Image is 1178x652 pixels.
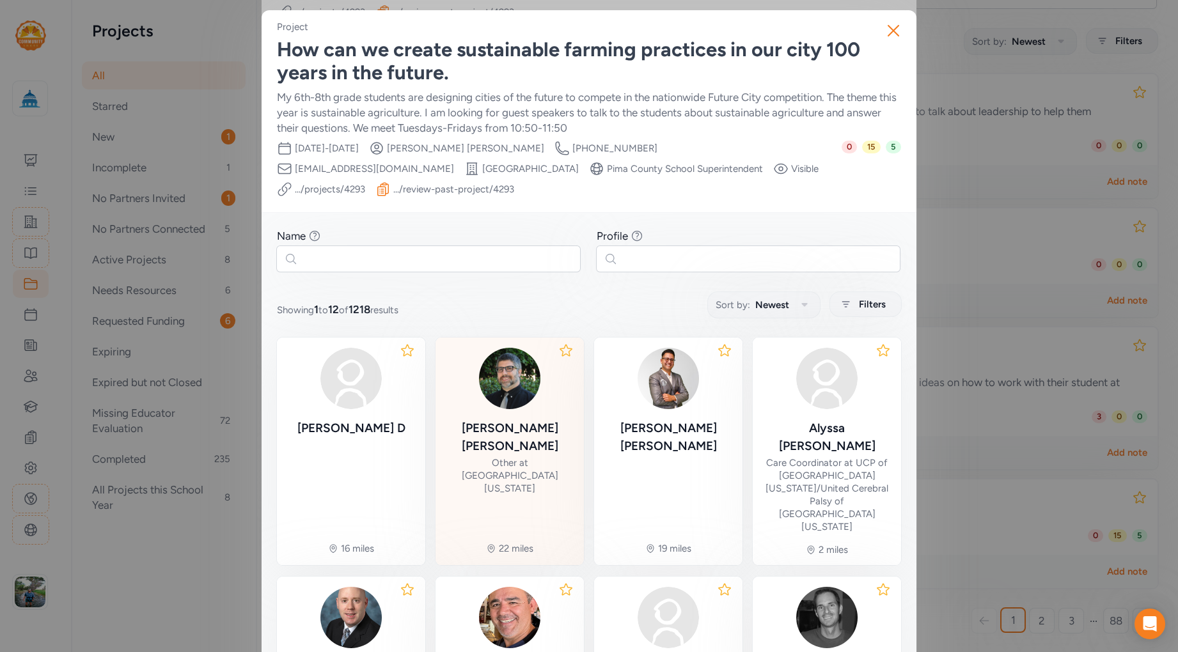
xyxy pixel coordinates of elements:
span: 5 [886,141,901,153]
span: 1218 [349,303,370,316]
span: Filters [859,297,886,312]
div: [PERSON_NAME] [PERSON_NAME] [446,419,574,455]
span: [EMAIL_ADDRESS][DOMAIN_NAME] [295,162,454,175]
img: qdtvqDaMT6ytQclARh4D [479,348,540,409]
img: avatar38fbb18c.svg [796,348,858,409]
img: Mou2w2GRMGQxxhyqxgbS [320,587,382,648]
button: Sort by:Newest [707,291,821,318]
img: nKwRMPIaRJObom85r60Q [479,587,540,648]
span: Showing to of results [277,302,398,317]
div: Alyssa [PERSON_NAME] [763,419,891,455]
img: avatar38fbb18c.svg [638,587,699,648]
div: [PERSON_NAME] D [297,419,405,437]
span: [DATE] - [DATE] [295,142,359,155]
div: How can we create sustainable farming practices in our city 100 years in the future. [277,38,901,84]
a: .../projects/4293 [295,183,365,196]
div: [PERSON_NAME] [PERSON_NAME] [604,419,732,455]
div: Name [277,228,306,244]
span: Sort by: [716,297,750,313]
div: Open Intercom Messenger [1135,609,1165,639]
span: 12 [328,303,339,316]
span: Newest [755,297,789,313]
div: Project [277,20,308,33]
div: My 6th-8th grade students are designing cities of the future to compete in the nationwide Future ... [277,89,901,136]
div: Pima County School Superintendent [607,162,763,175]
span: 15 [862,141,881,153]
span: Visible [791,162,819,175]
div: Care Coordinator at UCP of [GEOGRAPHIC_DATA][US_STATE]/United Cerebral Palsy of [GEOGRAPHIC_DATA]... [763,456,891,533]
img: faDRFXKeQFevzmqlb0Fd [796,587,858,648]
span: [PERSON_NAME] [PERSON_NAME] [387,142,544,155]
a: .../review-past-project/4293 [393,183,514,196]
span: 0 [842,141,857,153]
div: 2 miles [819,543,848,556]
img: CCnlDmRRsqOfxQGL9rKl [638,348,699,409]
img: avatar38fbb18c.svg [320,348,382,409]
div: Other at [GEOGRAPHIC_DATA][US_STATE] [446,456,574,495]
div: 22 miles [499,542,533,555]
span: [PHONE_NUMBER] [572,142,657,155]
div: Profile [597,228,628,244]
div: 19 miles [658,542,691,555]
span: 1 [314,303,318,316]
span: [GEOGRAPHIC_DATA] [482,162,579,175]
div: 16 miles [341,542,374,555]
